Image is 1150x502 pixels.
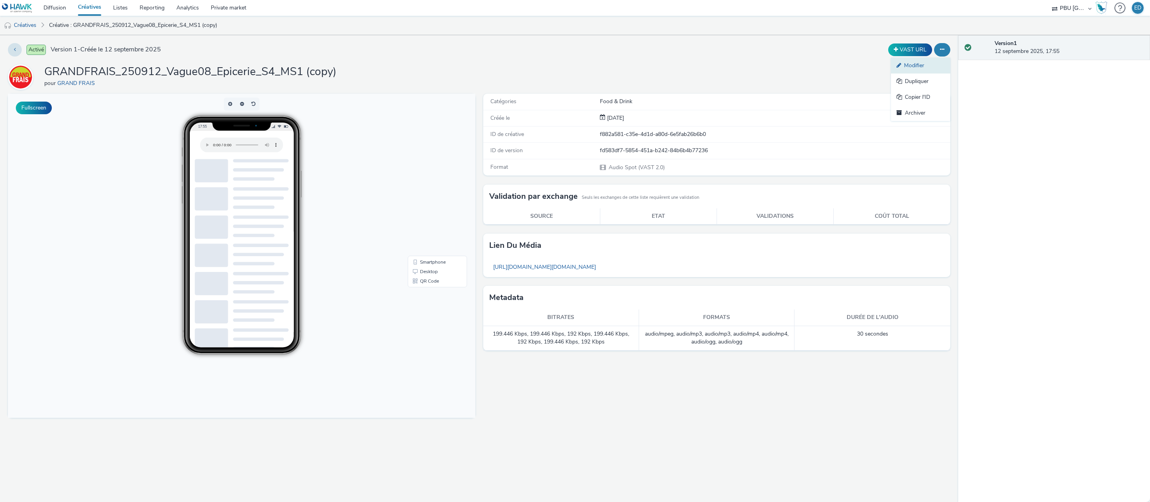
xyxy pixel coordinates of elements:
h3: Lien du média [489,240,541,251]
a: GRAND FRAIS [57,79,98,87]
th: Coût total [834,208,950,225]
span: QR Code [412,185,431,190]
span: Version 1 - Créée le 12 septembre 2025 [51,45,161,54]
td: 30 secondes [794,326,950,351]
a: Créative : GRANDFRAIS_250912_Vague08_Epicerie_S4_MS1 (copy) [45,16,221,35]
span: Audio Spot (VAST 2.0) [608,164,665,171]
span: Smartphone [412,166,438,171]
span: 17:55 [190,30,199,35]
span: ID de créative [490,130,524,138]
img: Hawk Academy [1095,2,1107,14]
a: Modifier [891,58,950,74]
span: Catégories [490,98,516,105]
a: Archiver [891,105,950,121]
div: Dupliquer la créative en un VAST URL [886,43,934,56]
a: Hawk Academy [1095,2,1110,14]
span: Créée le [490,114,510,122]
a: GRAND FRAIS [8,73,36,81]
td: 199.446 Kbps, 199.446 Kbps, 192 Kbps, 199.446 Kbps, 192 Kbps, 199.446 Kbps, 192 Kbps [483,326,639,351]
small: Seuls les exchanges de cette liste requièrent une validation [582,194,699,201]
div: Création 12 septembre 2025, 17:55 [605,114,624,122]
img: undefined Logo [2,3,32,13]
img: GRAND FRAIS [9,66,32,89]
th: Etat [600,208,717,225]
th: Bitrates [483,310,639,326]
a: Dupliquer [891,74,950,89]
li: Smartphone [401,164,458,173]
a: Copier l'ID [891,89,950,105]
li: Desktop [401,173,458,183]
li: QR Code [401,183,458,192]
span: Activé [26,45,46,55]
img: audio [4,22,12,30]
div: ED [1134,2,1141,14]
h3: Metadata [489,292,524,304]
h1: GRANDFRAIS_250912_Vague08_Epicerie_S4_MS1 (copy) [44,64,337,79]
th: Durée de l'audio [794,310,950,326]
span: Desktop [412,176,430,180]
th: Validations [717,208,833,225]
span: ID de version [490,147,523,154]
th: Formats [639,310,795,326]
th: Source [483,208,600,225]
button: Fullscreen [16,102,52,114]
div: Food & Drink [600,98,950,106]
a: [URL][DOMAIN_NAME][DOMAIN_NAME] [489,259,600,275]
button: VAST URL [888,43,932,56]
div: fd583df7-5854-451a-b242-84b6b4b77236 [600,147,950,155]
div: 12 septembre 2025, 17:55 [995,40,1144,56]
strong: Version 1 [995,40,1017,47]
div: f882a581-c35e-4d1d-a80d-6e5fab26b6b0 [600,130,950,138]
span: [DATE] [605,114,624,122]
h3: Validation par exchange [489,191,578,202]
td: audio/mpeg, audio/mp3, audio/mp3, audio/mp4, audio/mp4, audio/ogg, audio/ogg [639,326,795,351]
span: Format [490,163,508,171]
span: pour [44,79,57,87]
